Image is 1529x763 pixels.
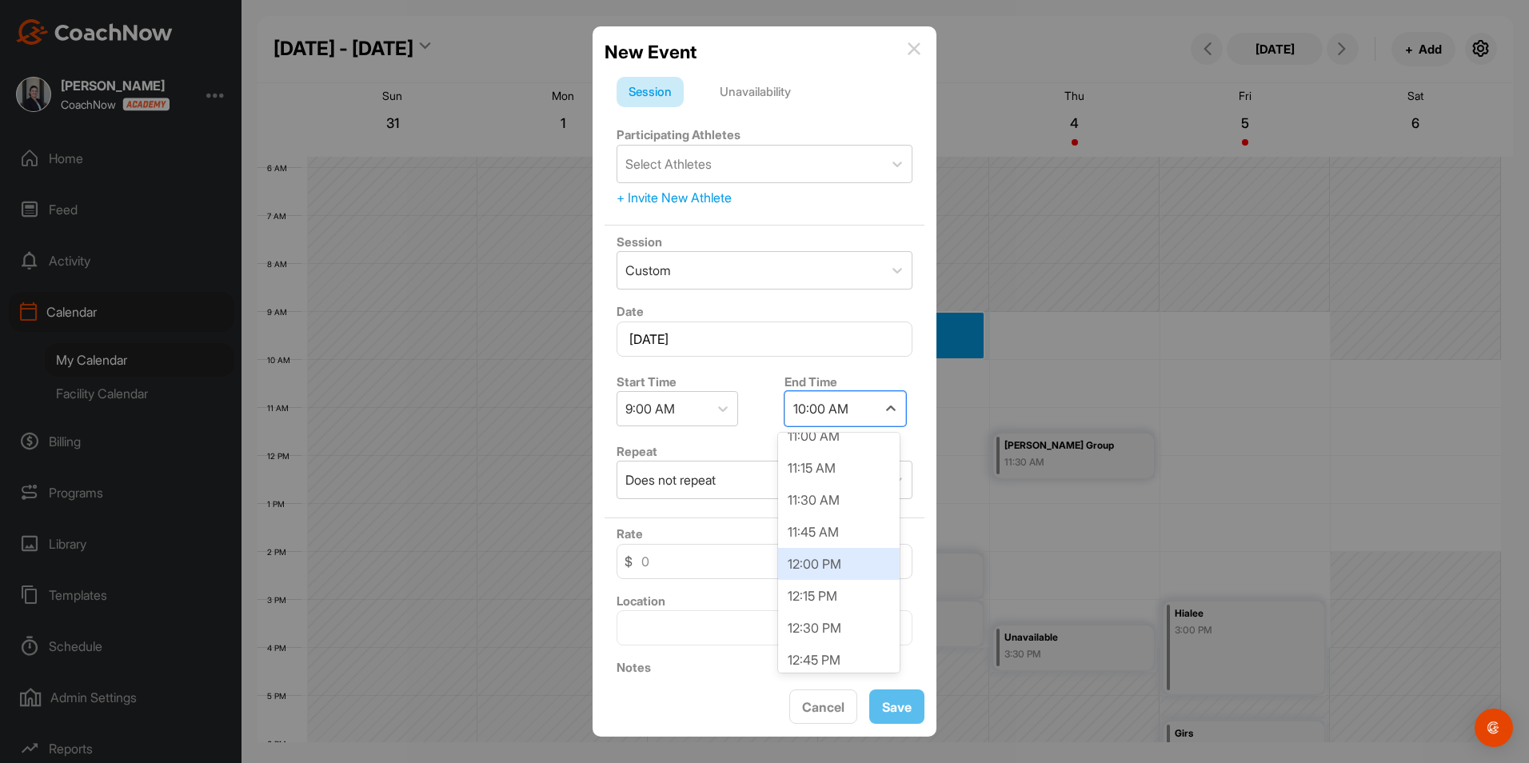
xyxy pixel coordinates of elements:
[617,544,912,579] input: 0
[605,38,697,66] h2: New Event
[617,374,677,389] label: Start Time
[617,77,684,107] div: Session
[778,644,900,676] div: 12:45 PM
[778,452,900,484] div: 11:15 AM
[625,261,671,280] div: Custom
[778,548,900,580] div: 12:00 PM
[617,444,657,459] label: Repeat
[708,77,803,107] div: Unavailability
[793,399,848,418] div: 10:00 AM
[625,399,675,418] div: 9:00 AM
[778,484,900,516] div: 11:30 AM
[617,593,665,609] label: Location
[778,420,900,452] div: 11:00 AM
[908,42,920,55] img: info
[617,234,662,250] label: Session
[778,516,900,548] div: 11:45 AM
[625,154,712,174] div: Select Athletes
[778,612,900,644] div: 12:30 PM
[625,552,633,571] span: $
[617,304,644,319] label: Date
[784,374,837,389] label: End Time
[617,526,643,541] label: Rate
[778,580,900,612] div: 12:15 PM
[869,689,924,724] button: Save
[617,127,741,142] label: Participating Athletes
[617,188,912,207] div: + Invite New Athlete
[1475,709,1513,747] div: Open Intercom Messenger
[617,660,651,675] label: Notes
[789,689,857,724] button: Cancel
[625,470,716,489] div: Does not repeat
[617,322,912,357] input: Select Date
